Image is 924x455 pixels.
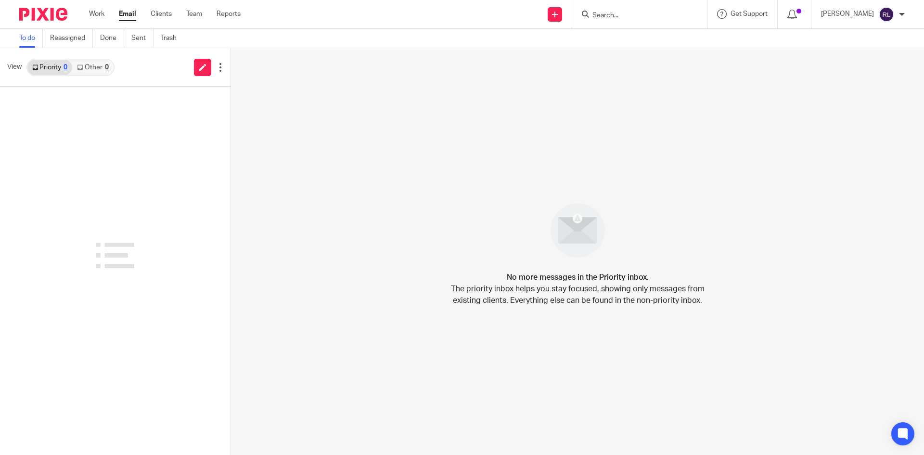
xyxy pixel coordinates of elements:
img: image [544,197,611,264]
a: Reassigned [50,29,93,48]
a: To do [19,29,43,48]
a: Done [100,29,124,48]
h4: No more messages in the Priority inbox. [507,272,649,283]
p: The priority inbox helps you stay focused, showing only messages from existing clients. Everythin... [450,283,705,306]
a: Email [119,9,136,19]
a: Team [186,9,202,19]
a: Work [89,9,104,19]
div: 0 [64,64,67,71]
a: Priority0 [27,60,72,75]
input: Search [591,12,678,20]
img: Pixie [19,8,67,21]
span: View [7,62,22,72]
div: 0 [105,64,109,71]
p: [PERSON_NAME] [821,9,874,19]
a: Other0 [72,60,113,75]
a: Reports [217,9,241,19]
a: Trash [161,29,184,48]
span: Get Support [731,11,768,17]
img: svg%3E [879,7,894,22]
a: Clients [151,9,172,19]
a: Sent [131,29,154,48]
